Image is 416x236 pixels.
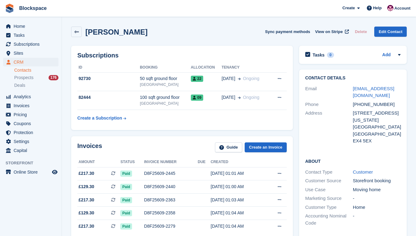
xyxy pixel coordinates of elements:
[3,40,58,48] a: menu
[211,223,265,230] div: [DATE] 01:04 AM
[394,5,410,11] span: Account
[382,52,391,59] a: Add
[191,76,203,82] span: 22
[14,110,51,119] span: Pricing
[3,22,58,31] a: menu
[14,168,51,176] span: Online Store
[120,157,144,167] th: Status
[353,131,401,138] div: [GEOGRAPHIC_DATA]
[79,210,94,216] span: £129.30
[77,75,140,82] div: 92730
[3,128,58,137] a: menu
[14,137,51,146] span: Settings
[353,213,401,226] div: -
[352,27,369,37] button: Delete
[211,197,265,203] div: [DATE] 01:03 AM
[17,3,49,13] a: Blockspace
[14,128,51,137] span: Protection
[14,92,51,101] span: Analytics
[3,92,58,101] a: menu
[144,223,198,230] div: D8F25609-2279
[120,223,132,230] span: Paid
[353,124,401,131] div: [GEOGRAPHIC_DATA]
[140,94,191,101] div: 100 sqft ground floor
[243,95,259,100] span: Ongoing
[3,58,58,66] a: menu
[353,110,401,124] div: [STREET_ADDRESS][US_STATE]
[327,52,334,58] div: 0
[305,204,353,211] div: Customer Type
[14,67,58,73] a: Contacts
[3,110,58,119] a: menu
[85,28,148,36] h2: [PERSON_NAME]
[14,146,51,155] span: Capital
[215,142,242,153] a: Guide
[144,183,198,190] div: D8F25609-2440
[342,5,355,11] span: Create
[140,63,191,73] th: Booking
[144,197,198,203] div: D8F25609-2363
[140,82,191,87] div: [GEOGRAPHIC_DATA]
[198,157,211,167] th: Due
[191,95,203,101] span: 09
[353,169,373,175] a: Customer
[222,94,235,101] span: [DATE]
[49,75,58,80] div: 176
[353,186,401,193] div: Moving home
[3,31,58,40] a: menu
[3,146,58,155] a: menu
[77,52,287,59] h2: Subscriptions
[79,223,94,230] span: £217.30
[222,63,270,73] th: Tenancy
[191,63,222,73] th: Allocation
[140,101,191,106] div: [GEOGRAPHIC_DATA]
[353,195,401,202] div: -
[77,115,122,121] div: Create a Subscription
[140,75,191,82] div: 50 sqft ground floor
[305,85,353,99] div: Email
[305,169,353,176] div: Contact Type
[305,76,401,81] h2: Contact Details
[305,186,353,193] div: Use Case
[77,157,120,167] th: Amount
[14,101,51,110] span: Invoices
[6,160,62,166] span: Storefront
[211,157,265,167] th: Created
[313,52,325,58] h2: Tasks
[3,49,58,57] a: menu
[3,119,58,128] a: menu
[353,86,394,98] a: [EMAIL_ADDRESS][DOMAIN_NAME]
[305,195,353,202] div: Marketing Source
[14,31,51,40] span: Tasks
[79,197,94,203] span: £217.30
[373,5,382,11] span: Help
[353,137,401,145] div: EX4 5EX
[120,184,132,190] span: Paid
[120,171,132,177] span: Paid
[265,27,310,37] button: Sync payment methods
[305,110,353,145] div: Address
[305,158,401,164] h2: About
[77,63,140,73] th: ID
[79,170,94,177] span: £217.30
[77,94,140,101] div: 82444
[120,210,132,216] span: Paid
[3,137,58,146] a: menu
[353,204,401,211] div: Home
[305,101,353,108] div: Phone
[144,210,198,216] div: D8F25609-2358
[51,168,58,176] a: Preview store
[14,82,58,89] a: Deals
[211,183,265,190] div: [DATE] 01:00 AM
[14,58,51,66] span: CRM
[245,142,287,153] a: Create an Invoice
[14,22,51,31] span: Home
[211,210,265,216] div: [DATE] 01:04 AM
[144,157,198,167] th: Invoice number
[387,5,393,11] img: Blockspace
[120,197,132,203] span: Paid
[144,170,198,177] div: D8F25609-2445
[14,119,51,128] span: Coupons
[222,75,235,82] span: [DATE]
[5,4,14,13] img: stora-icon-8386f47178a22dfd0bd8f6a31ec36ba5ce8667c1dd55bd0f319d3a0aa187defe.svg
